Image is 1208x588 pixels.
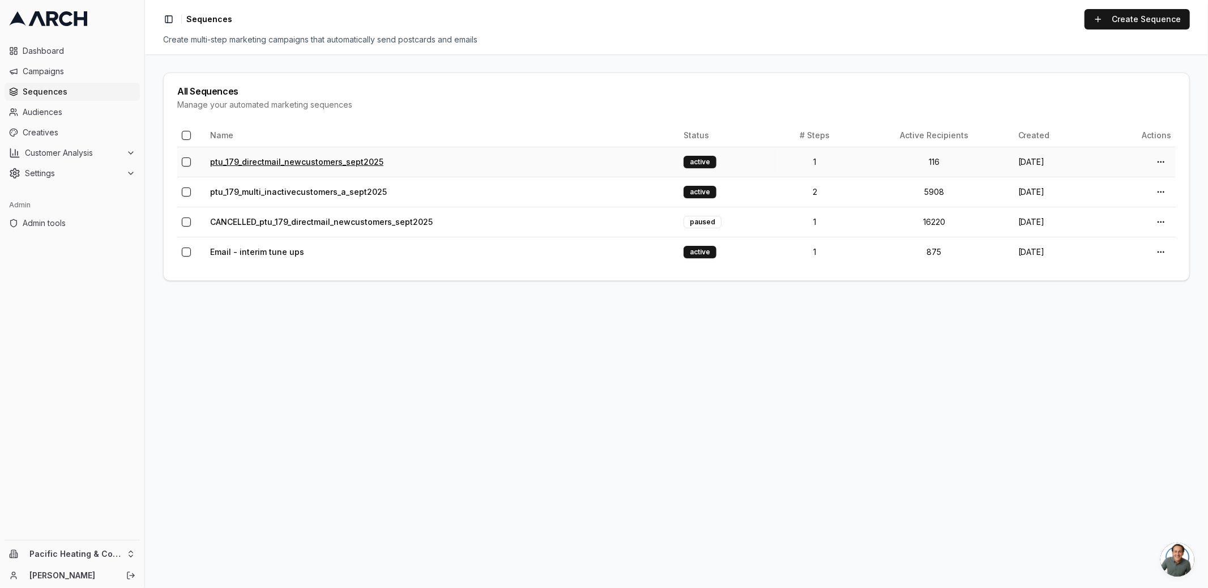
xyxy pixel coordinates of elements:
a: Creatives [5,123,140,142]
span: Audiences [23,106,135,118]
td: 1 [775,237,855,267]
a: Audiences [5,103,140,121]
td: 16220 [855,207,1014,237]
td: [DATE] [1014,177,1097,207]
div: Create multi-step marketing campaigns that automatically send postcards and emails [163,34,1190,45]
a: ptu_179_directmail_newcustomers_sept2025 [210,157,383,167]
button: Pacific Heating & Cooling [5,545,140,563]
a: Campaigns [5,62,140,80]
div: Open chat [1160,543,1194,577]
td: 2 [775,177,855,207]
span: Campaigns [23,66,135,77]
span: Settings [25,168,122,179]
div: active [684,156,716,168]
span: Creatives [23,127,135,138]
span: Admin tools [23,218,135,229]
div: active [684,186,716,198]
a: Dashboard [5,42,140,60]
th: Name [206,124,679,147]
td: [DATE] [1014,207,1097,237]
th: Active Recipients [855,124,1014,147]
div: active [684,246,716,258]
a: Create Sequence [1085,9,1190,29]
div: Admin [5,196,140,214]
span: Sequences [23,86,135,97]
td: [DATE] [1014,237,1097,267]
th: Created [1014,124,1097,147]
a: [PERSON_NAME] [29,570,114,581]
td: 116 [855,147,1014,177]
span: Sequences [186,14,232,25]
td: 1 [775,147,855,177]
a: Sequences [5,83,140,101]
td: [DATE] [1014,147,1097,177]
nav: breadcrumb [186,14,232,25]
th: # Steps [775,124,855,147]
div: Manage your automated marketing sequences [177,99,1176,110]
span: Pacific Heating & Cooling [29,549,122,559]
a: ptu_179_multi_inactivecustomers_a_sept2025 [210,187,387,197]
th: Actions [1097,124,1176,147]
td: 875 [855,237,1014,267]
span: Dashboard [23,45,135,57]
td: 1 [775,207,855,237]
td: 5908 [855,177,1014,207]
button: Log out [123,568,139,583]
th: Status [679,124,775,147]
a: CANCELLED_ptu_179_directmail_newcustomers_sept2025 [210,217,433,227]
button: Customer Analysis [5,144,140,162]
a: Email - interim tune ups [210,247,304,257]
div: paused [684,216,722,228]
button: Settings [5,164,140,182]
div: All Sequences [177,87,1176,96]
a: Admin tools [5,214,140,232]
span: Customer Analysis [25,147,122,159]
